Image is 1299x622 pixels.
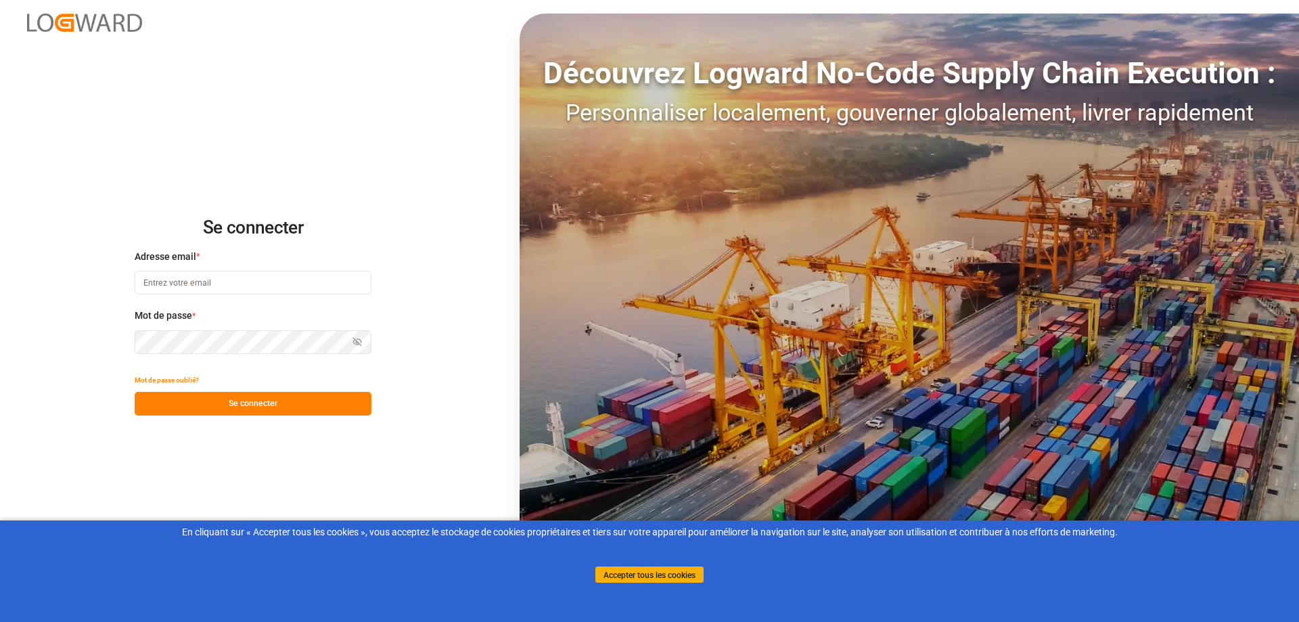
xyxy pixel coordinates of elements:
img: Logward_new_orange.png [27,14,142,32]
input: Entrez votre email [135,271,371,294]
font: Découvrez Logward No-Code Supply Chain Execution : [543,55,1275,91]
font: Mot de passe [135,310,192,321]
button: Se connecter [135,392,371,416]
font: Adresse email [135,251,196,262]
button: Mot de passe oublié? [135,368,199,392]
font: En cliquant sur « Accepter tous les cookies », vous acceptez le stockage de cookies propriétaires... [182,527,1118,537]
font: Se connecter [229,399,277,408]
font: Se connecter [203,217,303,238]
font: Personnaliser localement, gouverner globalement, livrer rapidement [566,99,1254,126]
font: Mot de passe oublié? [135,376,199,384]
font: Accepter tous les cookies [603,570,696,579]
button: Accepter tous les cookies [595,567,704,583]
